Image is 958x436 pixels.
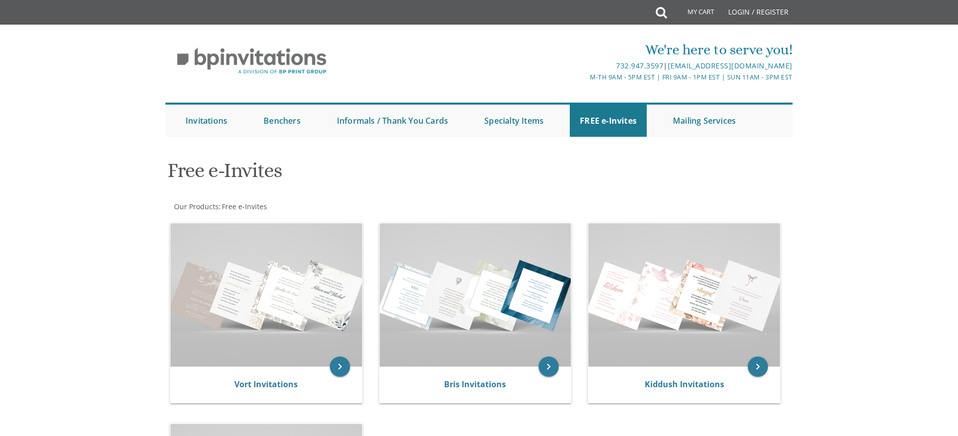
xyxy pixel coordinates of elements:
[539,357,559,377] a: keyboard_arrow_right
[375,60,793,72] div: |
[327,105,458,137] a: Informals / Thank You Cards
[330,357,350,377] a: keyboard_arrow_right
[375,40,793,60] div: We're here to serve you!
[666,1,721,26] a: My Cart
[173,202,219,211] a: Our Products
[444,379,506,390] a: Bris Invitations
[748,357,768,377] a: keyboard_arrow_right
[234,379,298,390] a: Vort Invitations
[167,159,578,189] h1: Free e-Invites
[663,105,746,137] a: Mailing Services
[165,40,338,82] img: BP Invitation Loft
[474,105,554,137] a: Specialty Items
[253,105,311,137] a: Benchers
[645,379,724,390] a: Kiddush Invitations
[165,202,479,212] div: :
[176,105,237,137] a: Invitations
[222,202,267,211] span: Free e-Invites
[375,72,793,82] div: M-Th 9am - 5pm EST | Fri 9am - 1pm EST | Sun 11am - 3pm EST
[380,223,571,367] img: Bris Invitations
[170,223,362,367] img: Vort Invitations
[588,223,780,367] img: Kiddush Invitations
[668,61,793,70] a: [EMAIL_ADDRESS][DOMAIN_NAME]
[570,105,647,137] a: FREE e-Invites
[616,61,663,70] a: 732.947.3597
[221,202,267,211] a: Free e-Invites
